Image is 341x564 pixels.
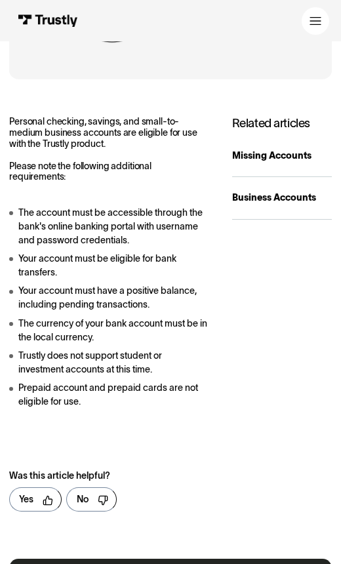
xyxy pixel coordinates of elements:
li: The currency of your bank account must be in the local currency. [9,317,209,344]
div: Was this article helpful? [9,469,332,483]
div: No [77,493,89,506]
p: Personal checking, savings, and small-to-medium business accounts are eligible for use with the T... [9,116,209,182]
li: Prepaid account and prepaid cards are not eligible for use. [9,381,209,409]
li: The account must be accessible through the bank's online banking portal with username and passwor... [9,206,209,247]
div: Missing Accounts [232,149,332,163]
div: Business Accounts [232,191,332,205]
h3: Related articles [232,116,332,131]
a: Missing Accounts [232,135,332,177]
li: Your account must have a positive balance, including pending transactions. [9,284,209,312]
div: Yes [19,493,33,506]
li: Your account must be eligible for bank transfers. [9,252,209,279]
li: Trustly does not support student or investment accounts at this time. [9,349,209,376]
a: Yes [9,487,62,512]
a: Business Accounts [232,177,332,219]
img: Trustly Logo [18,14,79,27]
a: No [66,487,116,512]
